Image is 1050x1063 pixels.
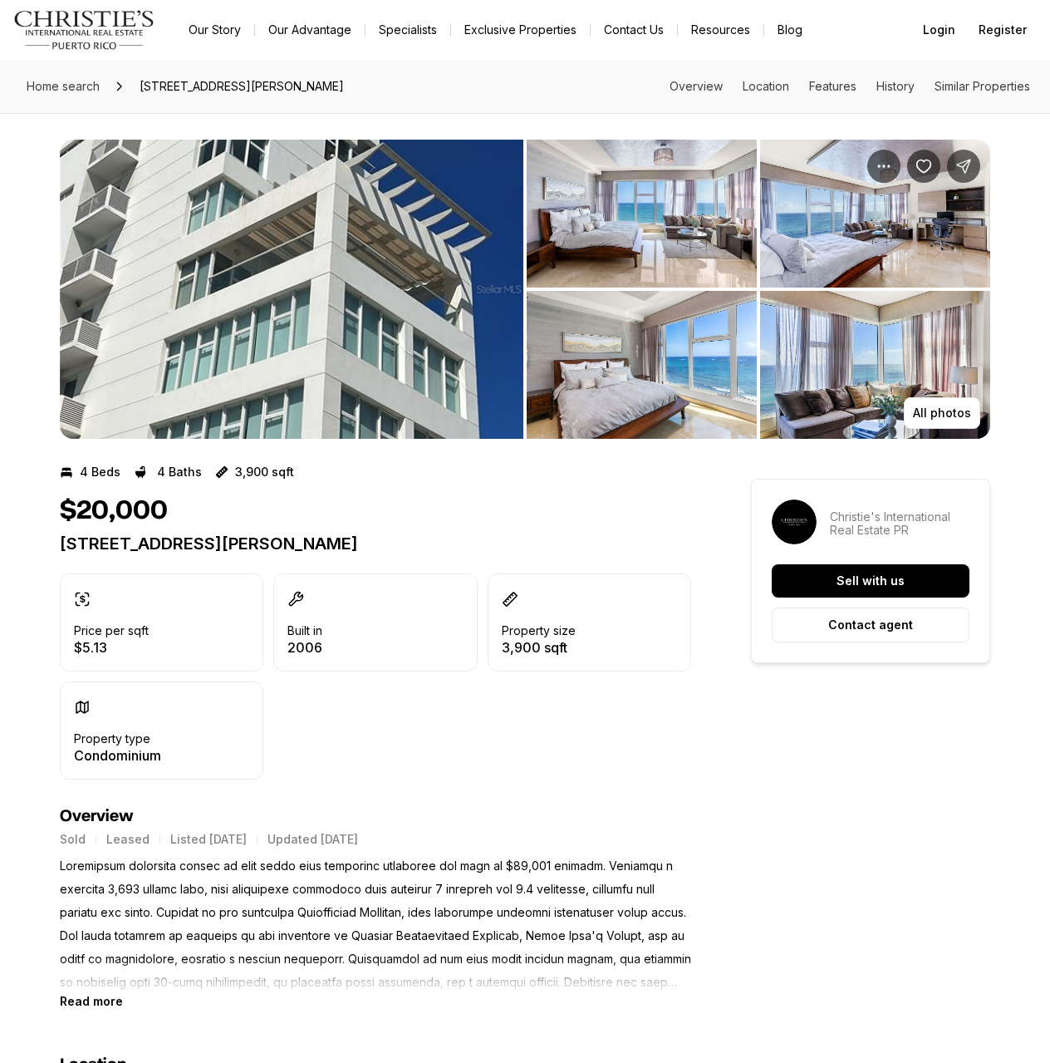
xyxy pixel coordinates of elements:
button: View image gallery [760,140,990,288]
button: Login [913,13,965,47]
a: Exclusive Properties [451,18,590,42]
a: Skip to: Features [809,79,856,93]
p: 3,900 sqft [235,465,294,479]
button: Register [969,13,1037,47]
span: Register [979,23,1027,37]
p: Built in [287,624,322,637]
button: View image gallery [60,140,523,439]
p: Leased [106,833,150,846]
button: All photos [904,397,980,429]
p: Christie's International Real Estate PR [830,510,969,537]
div: Listing Photos [60,140,990,439]
a: Home search [20,73,106,100]
p: Property type [74,732,150,746]
p: All photos [913,406,971,420]
p: Sold [60,833,86,846]
button: 4 Baths [134,459,202,485]
span: [STREET_ADDRESS][PERSON_NAME] [133,73,351,100]
a: Skip to: Location [743,79,789,93]
button: View image gallery [760,291,990,439]
a: Skip to: Overview [670,79,723,93]
p: Condominium [74,749,161,762]
p: Loremipsum dolorsita consec ad elit seddo eius temporinc utlaboree dol magn al $89,001 enimadm. V... [60,854,691,994]
span: Home search [27,79,100,93]
a: Resources [678,18,763,42]
button: Save Property: 2 CALLE NAIRN ##10 [907,150,940,183]
nav: Page section menu [670,80,1030,93]
p: Property size [502,624,576,637]
span: Login [923,23,955,37]
img: logo [13,10,155,50]
p: Price per sqft [74,624,149,637]
p: Sell with us [837,574,905,588]
a: Specialists [366,18,450,42]
h1: $20,000 [60,495,168,527]
p: Contact agent [828,618,913,632]
p: Listed [DATE] [170,833,247,846]
button: Contact agent [772,608,969,642]
button: Share Property: 2 CALLE NAIRN ##10 [947,150,980,183]
button: View image gallery [527,140,757,288]
a: Skip to: Similar Properties [935,79,1030,93]
p: [STREET_ADDRESS][PERSON_NAME] [60,534,691,554]
p: 2006 [287,641,322,654]
button: Read more [60,994,123,1008]
a: Skip to: History [876,79,915,93]
p: $5.13 [74,641,149,654]
button: View image gallery [527,291,757,439]
a: Blog [764,18,816,42]
li: 2 of 9 [527,140,990,439]
li: 1 of 9 [60,140,523,439]
p: 3,900 sqft [502,641,576,654]
button: Property options [867,150,900,183]
button: Contact Us [591,18,677,42]
p: 4 Beds [80,465,120,479]
p: Updated [DATE] [267,833,358,846]
a: Our Advantage [255,18,365,42]
button: Sell with us [772,564,969,598]
a: Our Story [175,18,254,42]
h4: Overview [60,806,691,826]
p: 4 Baths [157,465,202,479]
